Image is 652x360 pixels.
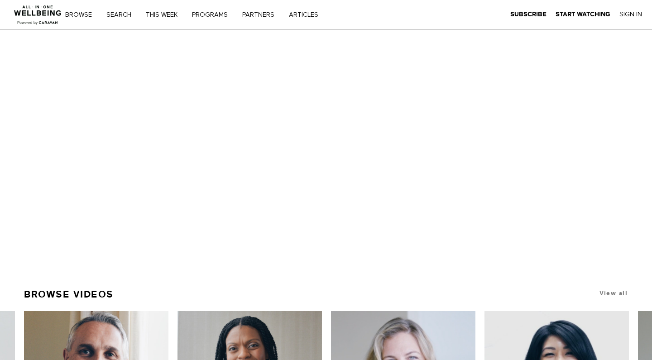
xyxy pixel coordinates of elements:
a: PARTNERS [239,12,284,18]
strong: Start Watching [556,11,610,18]
a: Browse Videos [24,285,114,304]
a: Browse [62,12,101,18]
strong: Subscribe [510,11,547,18]
a: Search [103,12,141,18]
a: View all [599,290,628,297]
a: THIS WEEK [143,12,187,18]
a: Subscribe [510,10,547,19]
a: Start Watching [556,10,610,19]
nav: Primary [72,10,337,19]
a: Sign In [619,10,642,19]
a: ARTICLES [286,12,328,18]
a: PROGRAMS [189,12,237,18]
